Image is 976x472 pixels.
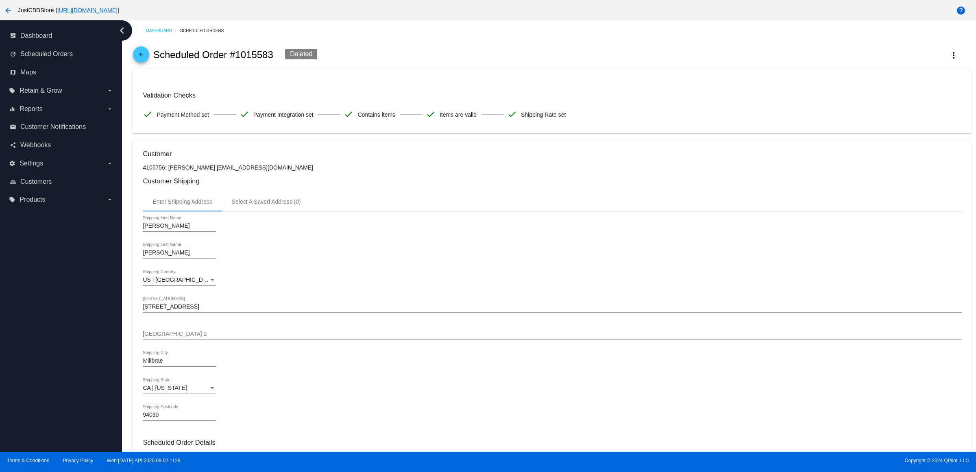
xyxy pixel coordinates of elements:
mat-icon: help [956,6,966,15]
a: email Customer Notifications [10,120,113,133]
i: arrow_drop_down [107,160,113,167]
span: JustCBDStore ( ) [18,7,120,13]
span: Retain & Grow [20,87,62,94]
mat-icon: check [143,109,152,119]
mat-icon: check [344,109,353,119]
span: Reports [20,105,42,113]
i: equalizer [9,106,15,112]
div: Select A Saved Address (0) [232,198,301,205]
a: map Maps [10,66,113,79]
span: Webhooks [20,141,51,149]
span: Customer Notifications [20,123,86,131]
mat-select: Shipping Country [143,277,216,283]
i: update [10,51,16,57]
h2: Scheduled Order #1015583 [153,49,273,61]
mat-icon: more_vert [949,50,959,60]
mat-icon: arrow_back [3,6,13,15]
input: Shipping Last Name [143,250,216,256]
span: Settings [20,160,43,167]
i: chevron_left [115,24,129,37]
a: update Scheduled Orders [10,48,113,61]
i: email [10,124,16,130]
span: Payment Integration set [253,106,314,123]
input: Shipping Postcode [143,412,216,418]
a: Privacy Policy [63,458,94,463]
h3: Customer Shipping [143,177,961,185]
span: Copyright © 2024 QPilot, LLC [495,458,969,463]
i: dashboard [10,33,16,39]
input: Shipping Street 1 [143,304,961,310]
div: Enter Shipping Address [152,198,212,205]
a: Web:[DATE] API:2025.09.02.1129 [107,458,181,463]
mat-icon: arrow_back [136,52,146,61]
a: people_outline Customers [10,175,113,188]
span: Contains items [357,106,395,123]
i: local_offer [9,87,15,94]
i: settings [9,160,15,167]
span: Shipping Rate set [521,106,566,123]
i: arrow_drop_down [107,87,113,94]
input: Shipping Street 2 [143,331,961,337]
input: Shipping First Name [143,223,216,229]
span: Scheduled Orders [20,50,73,58]
mat-icon: check [426,109,436,119]
a: Scheduled Orders [180,24,231,37]
span: Products [20,196,45,203]
div: Deleted [285,49,317,59]
span: Customers [20,178,52,185]
i: people_outline [10,178,16,185]
a: Dashboard [146,24,180,37]
a: [URL][DOMAIN_NAME] [57,7,118,13]
h3: Customer [143,150,961,158]
a: Terms & Conditions [7,458,49,463]
span: Payment Method set [157,106,209,123]
p: 4105756: [PERSON_NAME] [EMAIL_ADDRESS][DOMAIN_NAME] [143,164,961,171]
a: share Webhooks [10,139,113,152]
mat-icon: check [240,109,249,119]
span: Dashboard [20,32,52,39]
i: local_offer [9,196,15,203]
span: CA | [US_STATE] [143,385,187,391]
h3: Scheduled Order Details [143,439,961,446]
i: map [10,69,16,76]
i: arrow_drop_down [107,196,113,203]
span: Maps [20,69,36,76]
span: US | [GEOGRAPHIC_DATA] [143,276,215,283]
h3: Validation Checks [143,91,961,99]
mat-select: Shipping State [143,385,216,392]
a: dashboard Dashboard [10,29,113,42]
span: Items are valid [440,106,477,123]
i: share [10,142,16,148]
mat-icon: check [507,109,517,119]
input: Shipping City [143,358,216,364]
i: arrow_drop_down [107,106,113,112]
